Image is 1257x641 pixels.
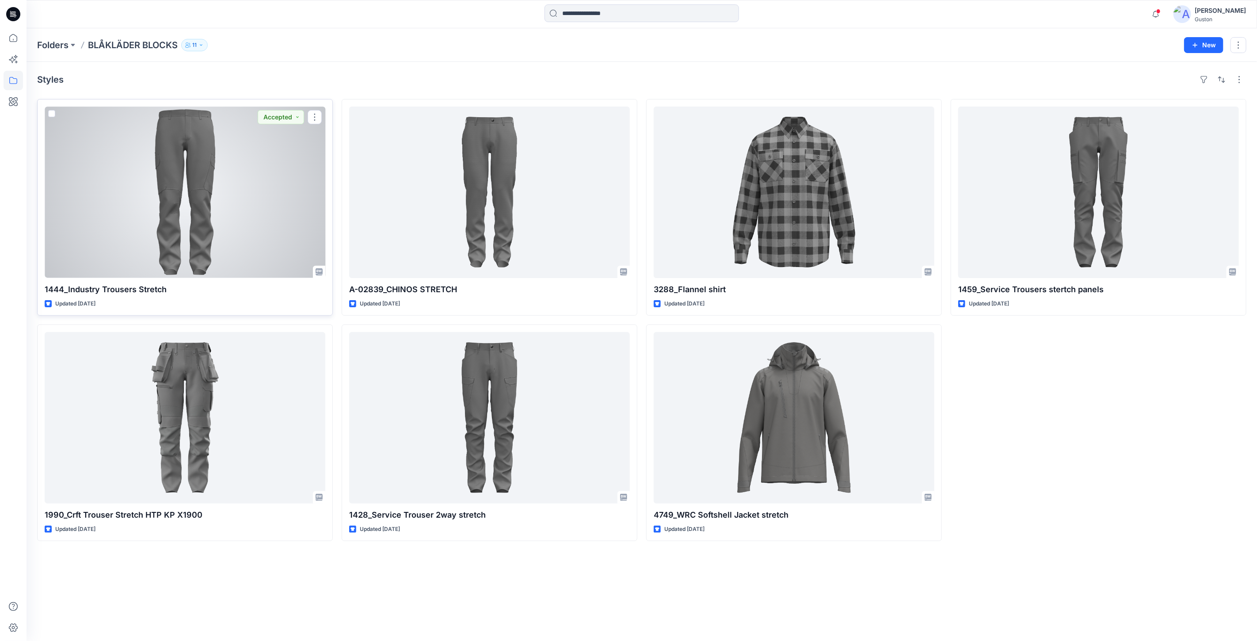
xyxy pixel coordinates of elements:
[192,40,197,50] p: 11
[181,39,208,51] button: 11
[654,509,934,521] p: 4749_WRC Softshell Jacket stretch
[654,332,934,504] a: 4749_WRC Softshell Jacket stretch
[55,525,95,534] p: Updated [DATE]
[1195,5,1246,16] div: [PERSON_NAME]
[654,283,934,296] p: 3288_Flannel shirt
[1184,37,1223,53] button: New
[45,107,325,278] a: 1444_Industry Trousers Stretch
[45,509,325,521] p: 1990_Crft Trouser Stretch HTP KP X1900
[37,74,64,85] h4: Styles
[349,332,630,504] a: 1428_Service Trouser 2way stretch
[349,509,630,521] p: 1428_Service Trouser 2way stretch
[45,283,325,296] p: 1444_Industry Trousers Stretch
[969,299,1009,309] p: Updated [DATE]
[45,332,325,504] a: 1990_Crft Trouser Stretch HTP KP X1900
[88,39,178,51] p: BLÅKLÄDER BLOCKS
[958,283,1239,296] p: 1459_Service Trousers stertch panels
[349,283,630,296] p: A-02839_CHINOS STRETCH
[360,525,400,534] p: Updated [DATE]
[360,299,400,309] p: Updated [DATE]
[349,107,630,278] a: A-02839_CHINOS STRETCH
[654,107,934,278] a: 3288_Flannel shirt
[1173,5,1191,23] img: avatar
[1195,16,1246,23] div: Guston
[55,299,95,309] p: Updated [DATE]
[664,299,705,309] p: Updated [DATE]
[37,39,69,51] a: Folders
[958,107,1239,278] a: 1459_Service Trousers stertch panels
[664,525,705,534] p: Updated [DATE]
